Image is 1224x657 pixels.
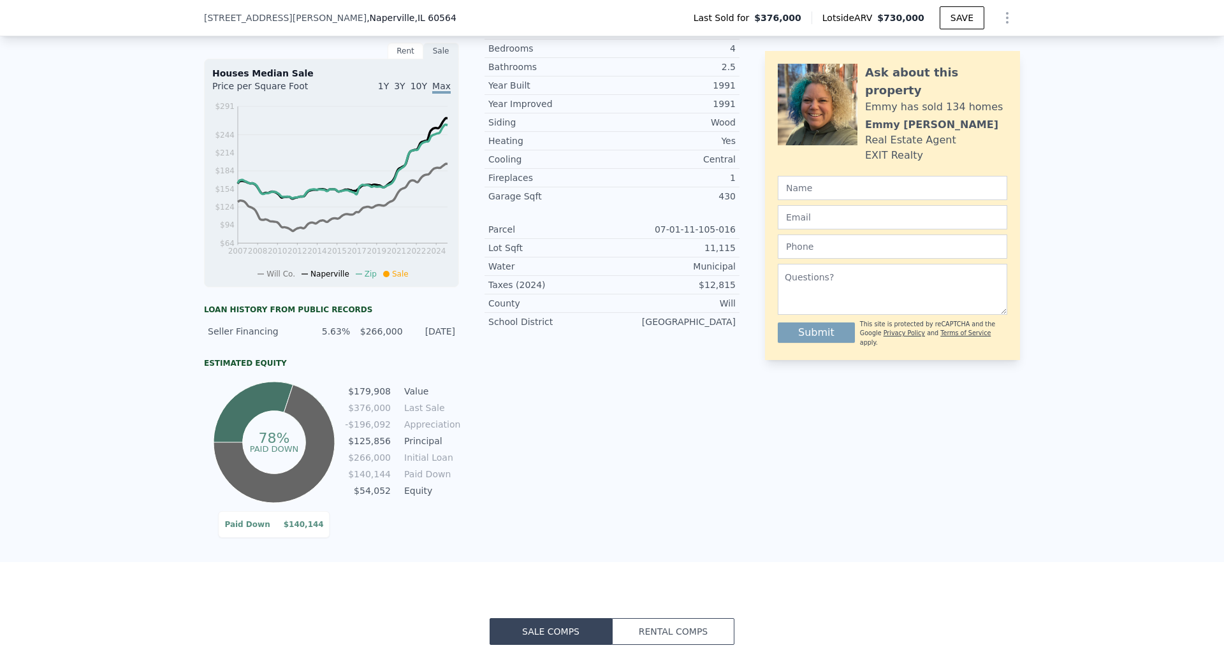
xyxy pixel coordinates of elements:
[940,329,991,336] a: Terms of Service
[402,451,459,465] td: Initial Loan
[612,153,736,166] div: Central
[414,13,456,23] span: , IL 60564
[612,42,736,55] div: 4
[271,517,324,532] td: $140,144
[488,242,612,254] div: Lot Sqft
[411,81,427,91] span: 10Y
[488,116,612,129] div: Siding
[259,430,290,446] tspan: 78%
[378,81,389,91] span: 1Y
[488,79,612,92] div: Year Built
[860,320,1007,347] div: This site is protected by reCAPTCHA and the Google and apply.
[224,517,270,532] td: Paid Down
[754,11,801,24] span: $376,000
[488,260,612,273] div: Water
[387,247,407,256] tspan: 2021
[268,247,288,256] tspan: 2010
[347,247,367,256] tspan: 2017
[822,11,877,24] span: Lotside ARV
[612,134,736,147] div: Yes
[778,235,1007,259] input: Phone
[344,467,391,481] td: $140,144
[612,97,736,110] div: 1991
[344,484,391,498] td: $54,052
[423,43,459,59] div: Sale
[612,223,736,236] div: 07-01-11-105-016
[411,325,455,338] div: [DATE]
[212,80,331,100] div: Price per Square Foot
[344,384,391,398] td: $179,908
[490,618,612,645] button: Sale Comps
[307,247,327,256] tspan: 2014
[402,417,459,431] td: Appreciation
[488,171,612,184] div: Fireplaces
[215,148,235,157] tspan: $214
[612,116,736,129] div: Wood
[215,131,235,140] tspan: $244
[344,451,391,465] td: $266,000
[228,247,248,256] tspan: 2007
[402,401,459,415] td: Last Sale
[215,203,235,212] tspan: $124
[358,325,402,338] div: $266,000
[488,297,612,310] div: County
[488,190,612,203] div: Garage Sqft
[865,117,998,133] div: Emmy [PERSON_NAME]
[344,434,391,448] td: $125,856
[488,61,612,73] div: Bathrooms
[884,329,925,336] a: Privacy Policy
[392,270,409,278] span: Sale
[204,11,367,24] span: [STREET_ADDRESS][PERSON_NAME]
[208,325,298,338] div: Seller Financing
[220,220,235,229] tspan: $94
[940,6,984,29] button: SAVE
[407,247,426,256] tspan: 2022
[612,260,736,273] div: Municipal
[612,297,736,310] div: Will
[220,239,235,248] tspan: $64
[877,13,924,23] span: $730,000
[327,247,347,256] tspan: 2015
[367,11,456,24] span: , Naperville
[288,247,307,256] tspan: 2012
[344,401,391,415] td: $376,000
[248,247,268,256] tspan: 2008
[388,43,423,59] div: Rent
[488,223,612,236] div: Parcel
[402,384,459,398] td: Value
[215,185,235,194] tspan: $154
[215,166,235,175] tspan: $184
[865,133,956,148] div: Real Estate Agent
[488,97,612,110] div: Year Improved
[612,171,736,184] div: 1
[266,270,295,278] span: Will Co.
[612,190,736,203] div: 430
[612,79,736,92] div: 1991
[204,305,459,315] div: Loan history from public records
[488,315,612,328] div: School District
[305,325,350,338] div: 5.63%
[612,278,736,291] div: $12,815
[310,270,349,278] span: Naperville
[694,11,755,24] span: Last Sold for
[402,467,459,481] td: Paid Down
[865,99,1003,115] div: Emmy has sold 134 homes
[865,64,1007,99] div: Ask about this property
[394,81,405,91] span: 3Y
[250,444,299,453] tspan: Paid Down
[426,247,446,256] tspan: 2024
[488,42,612,55] div: Bedrooms
[612,242,736,254] div: 11,115
[778,205,1007,229] input: Email
[865,148,923,163] div: EXIT Realty
[402,484,459,498] td: Equity
[612,315,736,328] div: [GEOGRAPHIC_DATA]
[204,358,459,368] div: Estimated Equity
[612,61,736,73] div: 2.5
[612,618,734,645] button: Rental Comps
[365,270,377,278] span: Zip
[212,67,451,80] div: Houses Median Sale
[215,102,235,111] tspan: $291
[344,417,391,431] td: -$196,092
[994,5,1020,31] button: Show Options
